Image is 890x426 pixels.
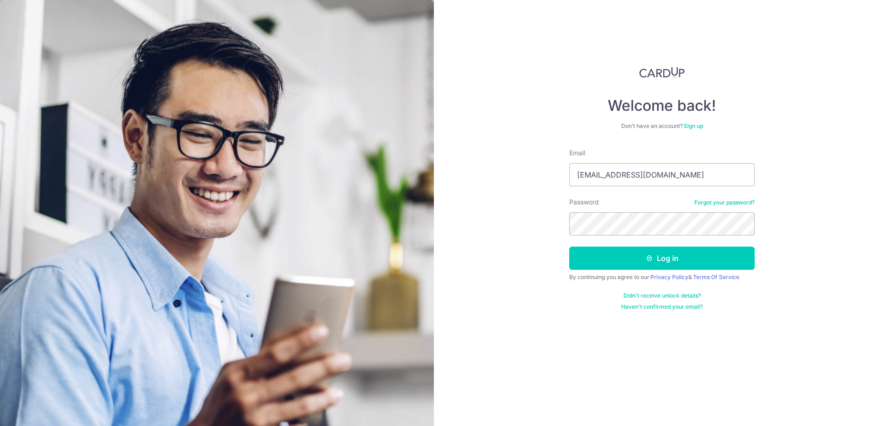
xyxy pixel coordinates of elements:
a: Privacy Policy [650,273,688,280]
div: Don’t have an account? [569,122,755,130]
label: Password [569,197,599,207]
label: Email [569,148,585,158]
div: By continuing you agree to our & [569,273,755,281]
button: Log in [569,247,755,270]
input: Enter your Email [569,163,755,186]
a: Haven't confirmed your email? [621,303,703,311]
h4: Welcome back! [569,96,755,115]
img: CardUp Logo [639,67,685,78]
a: Sign up [684,122,703,129]
a: Didn't receive unlock details? [623,292,701,299]
a: Terms Of Service [693,273,739,280]
a: Forgot your password? [694,199,755,206]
